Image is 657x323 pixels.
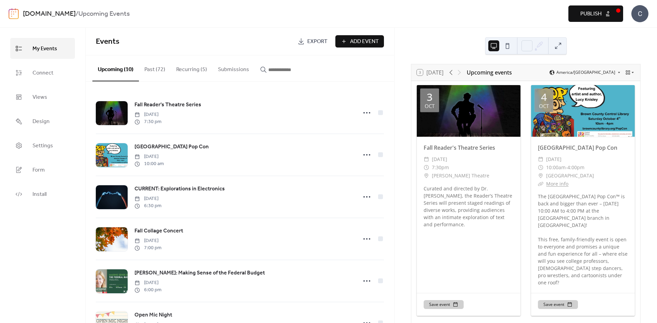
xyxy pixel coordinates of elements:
div: ​ [538,172,543,180]
a: Open Mic Night [134,311,172,320]
span: Fall Collage Concert [134,227,183,235]
span: Events [96,34,119,49]
div: Oct [425,104,435,109]
span: America/[GEOGRAPHIC_DATA] [556,70,615,75]
span: Install [33,189,47,200]
a: Connect [10,62,75,83]
span: [PERSON_NAME] Theatre [432,172,489,180]
div: Curated and directed by Dr. [PERSON_NAME], the Reader’s Theatre Series will present staged readin... [417,185,520,228]
a: [DOMAIN_NAME] [23,8,76,21]
span: Design [33,116,50,127]
span: Settings [33,140,53,151]
a: [GEOGRAPHIC_DATA] Pop Con [538,144,617,151]
button: Submissions [212,55,255,81]
span: 7:30 pm [134,118,162,125]
span: [DATE] [134,195,162,202]
span: My Events [33,43,57,54]
span: Publish [580,10,602,18]
button: Upcoming (10) [92,55,139,81]
a: Fall Collage Concert [134,227,183,235]
a: CURRENT: Explorations in Electronics [134,185,225,193]
a: More info [546,180,568,187]
a: Settings [10,135,75,156]
b: Upcoming Events [78,8,130,21]
div: 4 [541,92,547,102]
span: Export [307,38,327,46]
div: ​ [538,180,543,188]
div: Fall Reader's Theatre Series [417,144,520,152]
div: ​ [424,163,429,172]
span: - [566,163,567,172]
div: ​ [424,155,429,163]
div: C [631,5,648,22]
span: [DATE] [134,279,162,286]
div: Oct [539,104,549,109]
a: Export [293,35,333,48]
span: 4:00pm [567,163,584,172]
span: [DATE] [432,155,447,163]
span: 10:00 am [134,160,164,167]
span: [GEOGRAPHIC_DATA] [546,172,594,180]
div: 3 [427,92,433,102]
img: logo [9,8,19,19]
span: 6:00 pm [134,286,162,294]
span: Fall Reader's Theatre Series [134,101,201,109]
span: Form [33,165,45,175]
button: Save event [424,300,464,309]
button: Recurring (5) [171,55,212,81]
span: 7:30pm [432,163,449,172]
span: [DATE] [134,153,164,160]
span: 10:00am [546,163,566,172]
div: The [GEOGRAPHIC_DATA] Pop Con™ is back and bigger than ever – [DATE] 10:00 AM to 4:00 PM at the [... [531,193,635,286]
span: 6:30 pm [134,202,162,210]
span: [DATE] [546,155,562,163]
span: [DATE] [134,111,162,118]
a: Form [10,159,75,180]
a: [PERSON_NAME]: Making Sense of the Federal Budget [134,269,265,278]
div: ​ [424,172,429,180]
div: ​ [538,155,543,163]
span: CURRENT: Explorations in Electronics [134,185,225,193]
span: Add Event [350,38,379,46]
button: Save event [538,300,578,309]
span: 7:00 pm [134,244,162,252]
a: [GEOGRAPHIC_DATA] Pop Con [134,143,209,151]
button: Past (72) [139,55,171,81]
span: [GEOGRAPHIC_DATA] Pop Con [134,143,209,151]
button: Add Event [335,35,384,48]
span: [DATE] [134,237,162,244]
span: Views [33,92,47,103]
a: Design [10,111,75,132]
a: Views [10,86,75,107]
div: ​ [538,163,543,172]
a: Install [10,184,75,204]
a: Fall Reader's Theatre Series [134,100,201,109]
button: Publish [568,5,623,22]
span: Connect [33,68,53,78]
a: My Events [10,38,75,59]
b: / [76,8,78,21]
div: Upcoming events [467,68,512,77]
